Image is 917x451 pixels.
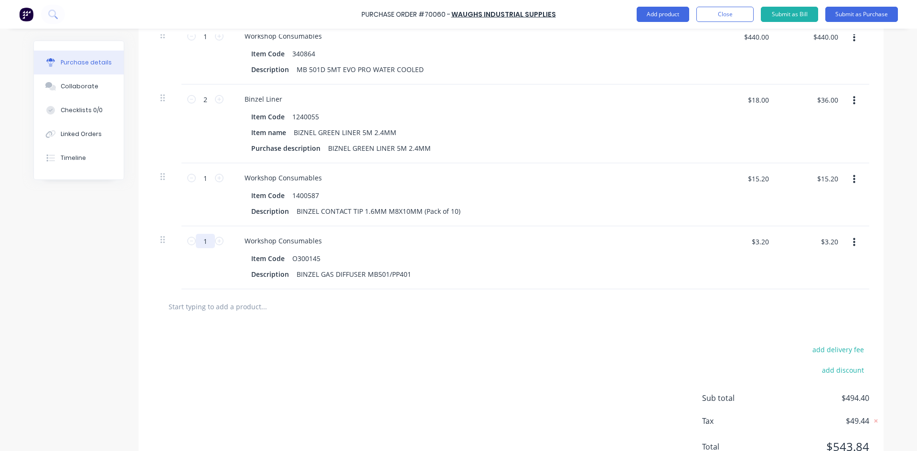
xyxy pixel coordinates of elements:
[61,154,86,162] div: Timeline
[324,141,435,155] div: BIZNEL GREEN LINER 5M 2.4MM
[34,51,124,74] button: Purchase details
[247,110,288,124] div: Item Code
[290,126,400,139] div: BIZNEL GREEN LINER 5M 2.4MM
[247,267,293,281] div: Description
[761,7,818,22] button: Submit as Bill
[61,58,112,67] div: Purchase details
[247,126,290,139] div: Item name
[288,189,323,202] div: 1400587
[293,63,427,76] div: MB 501D 5MT EVO PRO WATER COOLED
[237,171,330,185] div: Workshop Consumables
[362,10,450,20] div: Purchase Order #70060 -
[34,98,124,122] button: Checklists 0/0
[774,415,869,427] span: $49.44
[237,92,290,106] div: Binzel Liner
[61,82,98,91] div: Collaborate
[247,189,288,202] div: Item Code
[34,122,124,146] button: Linked Orders
[807,343,869,356] button: add delivery fee
[451,10,556,19] a: Waughs Industrial Supplies
[61,130,102,138] div: Linked Orders
[247,252,288,265] div: Item Code
[816,364,869,376] button: add discount
[288,252,324,265] div: O300145
[696,7,754,22] button: Close
[288,110,323,124] div: 1240055
[247,47,288,61] div: Item Code
[774,392,869,404] span: $494.40
[288,47,319,61] div: 340864
[247,63,293,76] div: Description
[293,204,464,218] div: BINZEL CONTACT TIP 1.6MM M8X10MM (Pack of 10)
[702,392,774,404] span: Sub total
[34,74,124,98] button: Collaborate
[237,29,330,43] div: Workshop Consumables
[702,415,774,427] span: Tax
[825,7,898,22] button: Submit as Purchase
[61,106,103,115] div: Checklists 0/0
[19,7,33,21] img: Factory
[293,267,415,281] div: BINZEL GAS DIFFUSER MB501/PP401
[247,204,293,218] div: Description
[247,141,324,155] div: Purchase description
[34,146,124,170] button: Timeline
[637,7,689,22] button: Add product
[237,234,330,248] div: Workshop Consumables
[168,297,359,316] input: Start typing to add a product...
